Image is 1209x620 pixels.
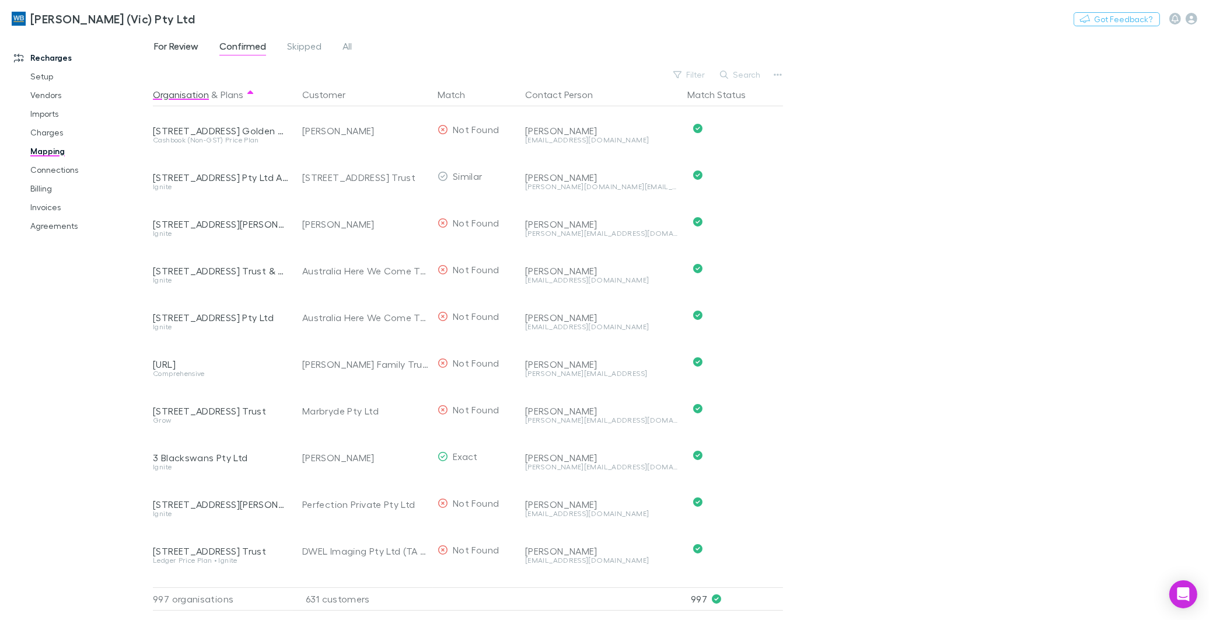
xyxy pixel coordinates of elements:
[525,230,678,237] div: [PERSON_NAME][EMAIL_ADDRESS][DOMAIN_NAME]
[19,179,160,198] a: Billing
[525,277,678,284] div: [EMAIL_ADDRESS][DOMAIN_NAME]
[19,105,160,123] a: Imports
[19,142,160,161] a: Mapping
[714,68,767,82] button: Search
[525,370,678,377] div: [PERSON_NAME][EMAIL_ADDRESS]
[525,323,678,330] div: [EMAIL_ADDRESS][DOMAIN_NAME]
[687,83,760,106] button: Match Status
[693,404,703,413] svg: Confirmed
[5,5,202,33] a: [PERSON_NAME] (Vic) Pty Ltd
[453,544,499,555] span: Not Found
[525,218,678,230] div: [PERSON_NAME]
[453,124,499,135] span: Not Found
[153,545,288,557] div: [STREET_ADDRESS] Trust
[19,86,160,105] a: Vendors
[525,499,678,510] div: [PERSON_NAME]
[153,218,288,230] div: [STREET_ADDRESS][PERSON_NAME] Trust
[12,12,26,26] img: William Buck (Vic) Pty Ltd's Logo
[691,588,783,610] p: 997
[453,404,499,415] span: Not Found
[302,201,428,248] div: [PERSON_NAME]
[19,123,160,142] a: Charges
[221,83,243,106] button: Plans
[2,48,160,67] a: Recharges
[453,451,478,462] span: Exact
[219,40,266,55] span: Confirmed
[302,388,428,434] div: Marbryde Pty Ltd
[19,161,160,179] a: Connections
[693,217,703,227] svg: Confirmed
[153,323,288,330] div: Ignite
[525,172,678,183] div: [PERSON_NAME]
[525,545,678,557] div: [PERSON_NAME]
[153,464,288,471] div: Ignite
[153,172,288,183] div: [STREET_ADDRESS] Pty Ltd ATF [STREET_ADDRESS] Trust
[453,357,499,368] span: Not Found
[525,265,678,277] div: [PERSON_NAME]
[153,83,288,106] div: &
[453,170,483,182] span: Similar
[302,154,428,201] div: [STREET_ADDRESS] Trust
[302,481,428,528] div: Perfection Private Pty Ltd
[293,587,433,611] div: 631 customers
[453,264,499,275] span: Not Found
[302,434,428,481] div: [PERSON_NAME]
[693,124,703,133] svg: Confirmed
[153,370,288,377] div: Comprehensive
[30,12,195,26] h3: [PERSON_NAME] (Vic) Pty Ltd
[693,544,703,553] svg: Confirmed
[302,341,428,388] div: [PERSON_NAME] Family Trust
[525,417,678,424] div: [PERSON_NAME][EMAIL_ADDRESS][DOMAIN_NAME]
[525,557,678,564] div: [EMAIL_ADDRESS][DOMAIN_NAME]
[525,183,678,190] div: [PERSON_NAME][DOMAIN_NAME][EMAIL_ADDRESS][PERSON_NAME][DOMAIN_NAME]
[453,311,499,322] span: Not Found
[153,83,209,106] button: Organisation
[1074,12,1160,26] button: Got Feedback?
[19,67,160,86] a: Setup
[153,183,288,190] div: Ignite
[525,312,678,323] div: [PERSON_NAME]
[525,510,678,517] div: [EMAIL_ADDRESS][DOMAIN_NAME]
[153,265,288,277] div: [STREET_ADDRESS] Trust & Grenville Trust
[525,83,607,106] button: Contact Person
[153,312,288,323] div: [STREET_ADDRESS] Pty Ltd
[302,83,359,106] button: Customer
[525,137,678,144] div: [EMAIL_ADDRESS][DOMAIN_NAME]
[153,417,288,424] div: Grow
[693,451,703,460] svg: Confirmed
[453,217,499,228] span: Not Found
[438,83,479,106] button: Match
[302,528,428,574] div: DWEL Imaging Pty Ltd (TA Gippsland Lakes Medical Imaging)
[343,40,352,55] span: All
[153,452,288,464] div: 3 Blackswans Pty Ltd
[153,137,288,144] div: Cashbook (Non-GST) Price Plan
[19,217,160,235] a: Agreements
[153,358,288,370] div: [URL]
[153,499,288,510] div: [STREET_ADDRESS][PERSON_NAME] Pty Ltd
[153,405,288,417] div: [STREET_ADDRESS] Trust
[693,311,703,320] svg: Confirmed
[525,452,678,464] div: [PERSON_NAME]
[1169,580,1197,608] div: Open Intercom Messenger
[525,405,678,417] div: [PERSON_NAME]
[302,248,428,294] div: Australia Here We Come Trust
[525,358,678,370] div: [PERSON_NAME]
[153,557,288,564] div: Ledger Price Plan • Ignite
[693,357,703,367] svg: Confirmed
[693,497,703,507] svg: Confirmed
[153,230,288,237] div: Ignite
[693,264,703,273] svg: Confirmed
[287,40,322,55] span: Skipped
[525,125,678,137] div: [PERSON_NAME]
[525,464,678,471] div: [PERSON_NAME][EMAIL_ADDRESS][DOMAIN_NAME]
[693,170,703,180] svg: Confirmed
[19,198,160,217] a: Invoices
[302,294,428,341] div: Australia Here We Come Trust
[153,587,293,611] div: 997 organisations
[302,107,428,154] div: [PERSON_NAME]
[668,68,712,82] button: Filter
[154,40,198,55] span: For Review
[153,125,288,137] div: [STREET_ADDRESS] Golden Triangle Investment Trust
[153,510,288,517] div: Ignite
